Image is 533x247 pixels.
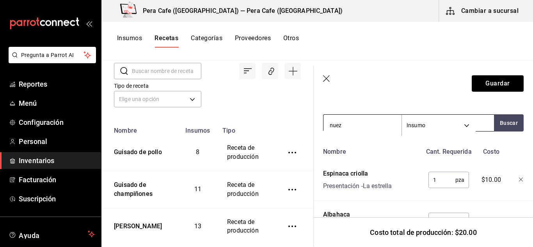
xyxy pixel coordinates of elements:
input: Buscar insumo [323,117,402,133]
td: Receta de producción [218,208,274,245]
button: Guardar [472,75,524,92]
span: Personal [19,136,95,147]
label: Tipo de receta [114,83,201,89]
span: $10.00 [481,175,501,185]
div: Insumo [402,115,476,136]
div: Presentación - La estrella [323,181,392,191]
input: Buscar nombre de receta [132,63,201,79]
div: pza [428,172,469,188]
span: 11 [194,185,201,193]
div: Agregar receta [284,63,301,79]
span: Facturación [19,174,95,185]
div: Guisado de champiñones [111,178,168,199]
th: Nombre [101,122,178,134]
div: navigation tabs [117,34,299,48]
button: Recetas [155,34,178,48]
button: Proveedores [235,34,271,48]
div: Elige una opción [114,91,201,107]
span: Ayuda [19,229,85,239]
button: Pregunta a Parrot AI [9,47,96,63]
div: Espinaca criolla [323,169,392,178]
h3: Pera Cafe ([GEOGRAPHIC_DATA]) — Pera Cafe ([GEOGRAPHIC_DATA]) [137,6,343,16]
div: Costo [473,144,507,156]
button: Otros [283,34,299,48]
div: Asociar recetas [262,63,278,79]
th: Insumos [178,122,218,134]
input: 0 [428,213,455,229]
a: Pregunta a Parrot AI [5,57,96,65]
th: Tipo [218,122,274,134]
span: Menú [19,98,95,108]
div: Nombre [320,144,422,156]
div: [PERSON_NAME] [111,219,162,231]
div: Ordenar por [239,63,256,79]
span: 8 [196,148,199,156]
td: Receta de producción [218,171,274,208]
div: Cant. Requerida [422,144,473,156]
td: Receta de producción [218,134,274,171]
div: Guisado de pollo [111,145,162,157]
div: Albahaca [323,210,392,219]
span: 13 [194,222,201,230]
button: Buscar [494,114,524,131]
span: Pregunta a Parrot AI [21,51,84,59]
span: Suscripción [19,194,95,204]
div: pza [428,213,469,229]
span: $10.00 [481,216,501,226]
div: Costo total de producción: $20.00 [314,217,533,247]
button: Insumos [117,34,142,48]
span: Inventarios [19,155,95,166]
input: 0 [428,172,455,188]
button: Categorías [191,34,222,48]
span: Configuración [19,117,95,128]
button: open_drawer_menu [86,20,92,27]
span: Reportes [19,79,95,89]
